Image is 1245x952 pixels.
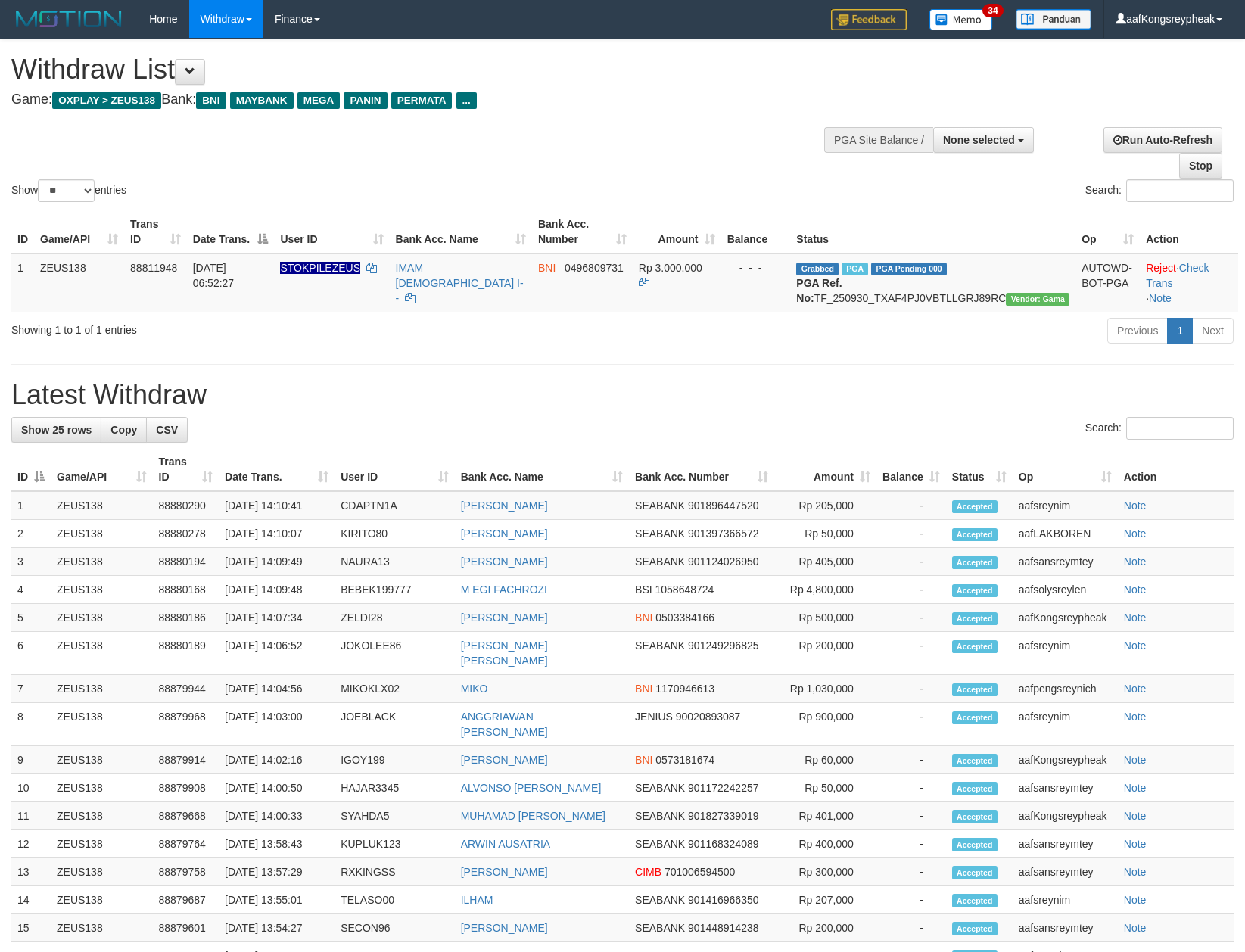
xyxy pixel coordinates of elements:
[156,424,178,436] span: CSV
[1013,703,1118,746] td: aafsreynim
[629,448,774,491] th: Bank Acc. Number: activate to sort column ascending
[1103,127,1222,153] a: Run Auto-Refresh
[110,424,137,436] span: Copy
[51,520,153,548] td: ZEUS138
[11,448,51,491] th: ID: activate to sort column descending
[774,448,876,491] th: Amount: activate to sort column ascending
[635,555,685,568] span: SEABANK
[11,210,34,254] th: ID
[11,491,51,520] td: 1
[11,54,815,85] h1: Withdraw List
[461,838,551,850] a: ARWIN AUSATRIA
[1124,555,1147,568] a: Note
[774,914,876,942] td: Rp 200,000
[11,548,51,576] td: 3
[876,858,946,886] td: -
[952,528,998,541] span: Accepted
[1013,576,1118,604] td: aafsolysreylen
[952,711,998,724] span: Accepted
[335,830,454,858] td: KUPLUK123
[721,210,791,254] th: Balance
[1126,417,1234,440] input: Search:
[1124,611,1147,624] a: Note
[51,886,153,914] td: ZEUS138
[688,810,758,822] span: Copy 901827339019 to clipboard
[635,711,673,723] span: JENIUS
[565,262,624,274] span: Copy 0496809731 to clipboard
[1140,254,1238,312] td: · ·
[11,914,51,942] td: 15
[538,262,556,274] span: BNI
[796,263,839,275] span: Grabbed
[153,576,219,604] td: 88880168
[635,866,661,878] span: CIMB
[665,866,735,878] span: Copy 701006594500 to clipboard
[335,604,454,632] td: ZELDI28
[1085,417,1234,440] label: Search:
[11,316,507,338] div: Showing 1 to 1 of 1 entries
[297,92,341,109] span: MEGA
[153,774,219,802] td: 88879908
[461,639,548,667] a: [PERSON_NAME] [PERSON_NAME]
[461,922,548,934] a: [PERSON_NAME]
[461,754,548,766] a: [PERSON_NAME]
[952,556,998,569] span: Accepted
[153,448,219,491] th: Trans ID: activate to sort column ascending
[952,612,998,625] span: Accepted
[1124,838,1147,850] a: Note
[774,858,876,886] td: Rp 300,000
[11,520,51,548] td: 2
[876,491,946,520] td: -
[774,632,876,675] td: Rp 200,000
[51,703,153,746] td: ZEUS138
[51,675,153,703] td: ZEUS138
[219,520,335,548] td: [DATE] 14:10:07
[876,914,946,942] td: -
[635,810,685,822] span: SEABANK
[219,491,335,520] td: [DATE] 14:10:41
[219,632,335,675] td: [DATE] 14:06:52
[1124,922,1147,934] a: Note
[1006,293,1069,306] span: Vendor URL: https://trx31.1velocity.biz
[876,675,946,703] td: -
[335,548,454,576] td: NAURA13
[461,810,605,822] a: MUHAMAD [PERSON_NAME]
[11,746,51,774] td: 9
[929,9,993,30] img: Button%20Memo.svg
[774,675,876,703] td: Rp 1,030,000
[21,424,92,436] span: Show 25 rows
[461,894,493,906] a: ILHAM
[219,746,335,774] td: [DATE] 14:02:16
[774,886,876,914] td: Rp 207,000
[635,754,652,766] span: BNI
[774,802,876,830] td: Rp 401,000
[11,380,1234,410] h1: Latest Withdraw
[34,210,124,254] th: Game/API: activate to sort column ascending
[461,866,548,878] a: [PERSON_NAME]
[153,604,219,632] td: 88880186
[456,92,477,109] span: ...
[51,746,153,774] td: ZEUS138
[219,703,335,746] td: [DATE] 14:03:00
[1124,499,1147,512] a: Note
[38,179,95,202] select: Showentries
[952,922,998,935] span: Accepted
[335,774,454,802] td: HAJAR3345
[1013,746,1118,774] td: aafKongsreypheak
[774,520,876,548] td: Rp 50,000
[635,583,652,596] span: BSI
[274,210,389,254] th: User ID: activate to sort column ascending
[876,576,946,604] td: -
[688,894,758,906] span: Copy 901416966350 to clipboard
[52,92,161,109] span: OXPLAY > ZEUS138
[153,675,219,703] td: 88879944
[11,830,51,858] td: 12
[871,263,947,275] span: PGA Pending
[335,886,454,914] td: TELASO00
[952,866,998,879] span: Accepted
[876,802,946,830] td: -
[396,262,524,304] a: IMAM [DEMOGRAPHIC_DATA] I--
[655,583,714,596] span: Copy 1058648724 to clipboard
[952,782,998,795] span: Accepted
[982,4,1003,17] span: 34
